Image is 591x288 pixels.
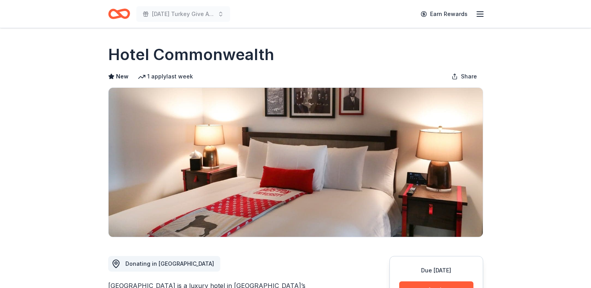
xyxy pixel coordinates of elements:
span: Share [461,72,477,81]
span: [DATE] Turkey Give Away [152,9,214,19]
div: Due [DATE] [399,266,473,275]
button: Share [445,69,483,84]
a: Earn Rewards [416,7,472,21]
div: 1 apply last week [138,72,193,81]
h1: Hotel Commonwealth [108,44,274,66]
a: Home [108,5,130,23]
span: New [116,72,129,81]
span: Donating in [GEOGRAPHIC_DATA] [125,260,214,267]
button: [DATE] Turkey Give Away [136,6,230,22]
img: Image for Hotel Commonwealth [109,88,483,237]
